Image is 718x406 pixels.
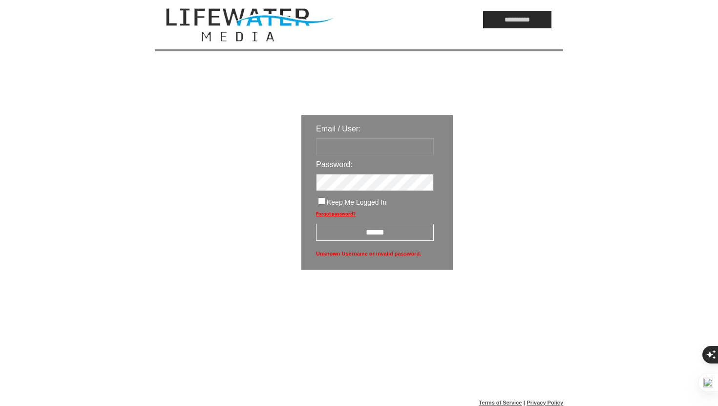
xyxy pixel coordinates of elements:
span: | [524,400,525,406]
span: Password: [316,160,353,169]
a: Privacy Policy [527,400,563,406]
span: Email / User: [316,125,361,133]
img: transparent.png [481,294,530,306]
a: Terms of Service [479,400,522,406]
span: Keep Me Logged In [327,198,386,206]
span: Unknown Username or invalid password. [316,248,434,259]
a: Forgot password? [316,211,356,216]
